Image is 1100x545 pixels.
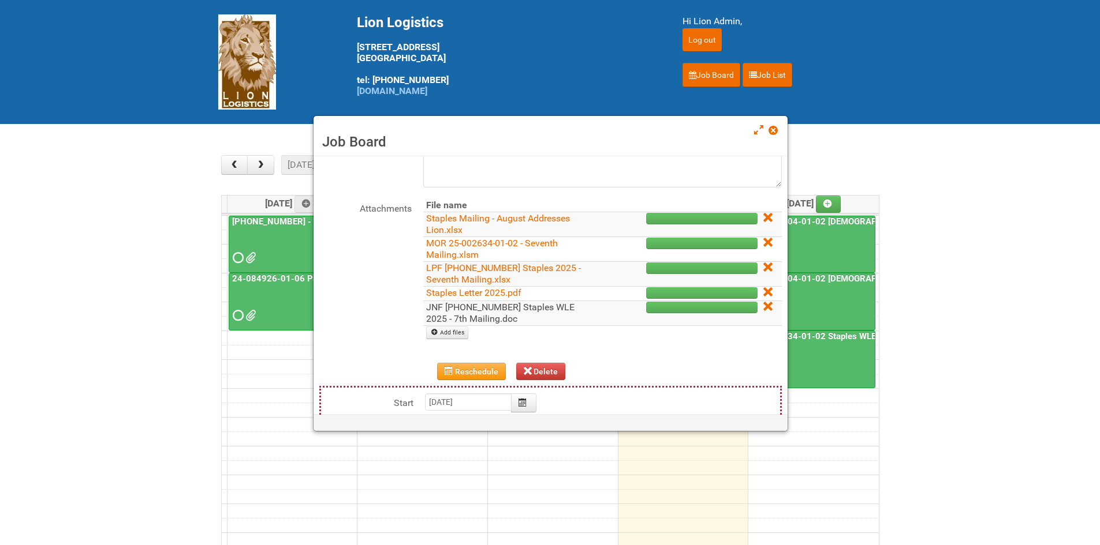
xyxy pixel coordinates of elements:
a: Add an event [294,196,320,213]
button: [DATE] [281,155,320,175]
a: MOR 25-002634-01-02 - Seventh Mailing.xlsm [426,238,558,260]
input: Log out [683,28,722,51]
a: 24-084926-01-06 Pack Collab Wand Tint [230,273,397,284]
label: Start [321,393,413,410]
span: MDN 25-032854-01-08 Left overs.xlsx MOR 25-032854-01-08.xlsm 25_032854_01_LABELS_Lion.xlsx MDN 25... [245,254,253,262]
img: Lion Logistics [218,14,276,110]
div: [STREET_ADDRESS] [GEOGRAPHIC_DATA] tel: [PHONE_NUMBER] [357,14,654,96]
a: [PHONE_NUMBER] - R+F InnoCPT [230,216,366,227]
a: 25-039404-01-02 [DEMOGRAPHIC_DATA] Wet Shave SQM [750,216,875,273]
a: Job Board [683,63,740,87]
a: [PHONE_NUMBER] - R+F InnoCPT [229,216,354,273]
span: [DATE] [786,198,841,209]
a: Lion Logistics [218,56,276,67]
span: grp 1001 2..jpg group 1001 1..jpg MOR 24-084926-01-08.xlsm Labels 24-084926-01-06 Pack Collab Wan... [245,311,253,320]
label: Attachments [319,199,412,216]
span: Requested [233,311,241,320]
button: Calendar [511,393,536,412]
a: Add files [426,326,468,339]
a: 24-084926-01-06 Pack Collab Wand Tint [229,273,354,330]
span: Requested [233,254,241,262]
a: 25-039404-01-02 [DEMOGRAPHIC_DATA] Wet Shave SQM - photo slot [750,273,875,330]
span: Lion Logistics [357,14,443,31]
a: 25-002634-01-02 Staples WLE 2025 Community - Seventh Mailing [750,330,875,388]
a: Staples Letter 2025.pdf [426,287,521,298]
a: Staples Mailing - August Addresses Lion.xlsx [426,213,570,235]
div: Hi Lion Admin, [683,14,882,28]
button: Delete [516,363,566,380]
h3: Job Board [322,133,779,151]
a: JNF [PHONE_NUMBER] Staples WLE 2025 - 7th Mailing.doc [426,302,575,324]
a: [DOMAIN_NAME] [357,85,427,96]
a: Job List [743,63,792,87]
span: [DATE] [265,198,320,209]
a: 25-039404-01-02 [DEMOGRAPHIC_DATA] Wet Shave SQM [751,216,986,227]
a: LPF [PHONE_NUMBER] Staples 2025 - Seventh Mailing.xlsx [426,262,581,285]
button: Reschedule [437,363,506,380]
a: Add an event [816,196,841,213]
th: File name [423,199,601,212]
